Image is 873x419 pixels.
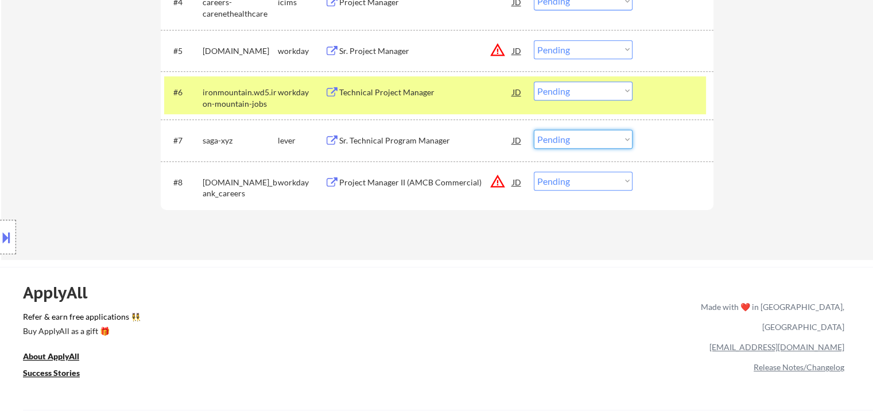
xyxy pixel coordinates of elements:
[278,135,325,146] div: lever
[173,45,193,57] div: #5
[490,173,506,189] button: warning_amber
[203,45,278,57] div: [DOMAIN_NAME]
[754,362,844,372] a: Release Notes/Changelog
[339,87,513,98] div: Technical Project Manager
[339,135,513,146] div: Sr. Technical Program Manager
[23,313,461,325] a: Refer & earn free applications 👯‍♀️
[278,177,325,188] div: workday
[709,342,844,352] a: [EMAIL_ADDRESS][DOMAIN_NAME]
[203,177,278,199] div: [DOMAIN_NAME]_bank_careers
[278,45,325,57] div: workday
[339,45,513,57] div: Sr. Project Manager
[339,177,513,188] div: Project Manager II (AMCB Commercial)
[203,135,278,146] div: saga-xyz
[203,87,278,109] div: ironmountain.wd5.iron-mountain-jobs
[490,42,506,58] button: warning_amber
[696,297,844,337] div: Made with ❤️ in [GEOGRAPHIC_DATA], [GEOGRAPHIC_DATA]
[511,40,523,61] div: JD
[278,87,325,98] div: workday
[511,172,523,192] div: JD
[511,82,523,102] div: JD
[511,130,523,150] div: JD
